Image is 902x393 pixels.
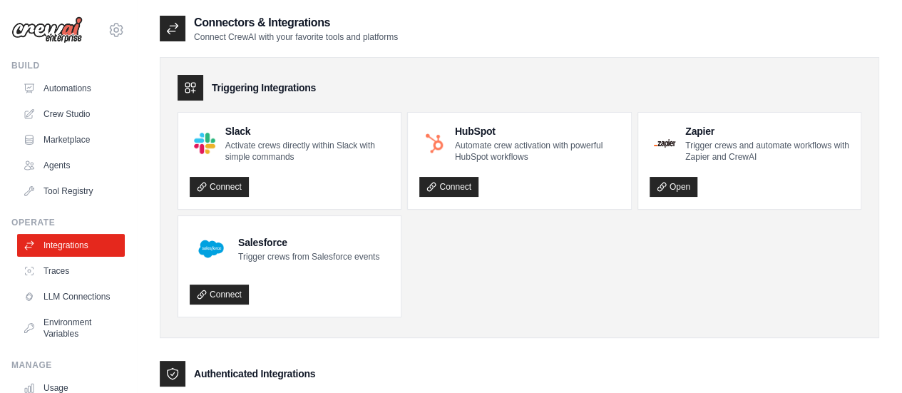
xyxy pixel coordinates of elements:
a: Traces [17,260,125,282]
img: Logo [11,16,83,44]
h2: Connectors & Integrations [194,14,398,31]
h3: Triggering Integrations [212,81,316,95]
h4: Salesforce [238,235,379,250]
a: Marketplace [17,128,125,151]
a: Environment Variables [17,311,125,345]
p: Automate crew activation with powerful HubSpot workflows [455,140,620,163]
a: Integrations [17,234,125,257]
a: Agents [17,154,125,177]
h3: Authenticated Integrations [194,367,315,381]
h4: HubSpot [455,124,620,138]
a: LLM Connections [17,285,125,308]
img: Slack Logo [194,133,215,154]
a: Connect [190,177,249,197]
div: Manage [11,359,125,371]
img: Salesforce Logo [194,232,228,266]
p: Trigger crews and automate workflows with Zapier and CrewAI [685,140,849,163]
img: Zapier Logo [654,139,675,148]
a: Crew Studio [17,103,125,126]
img: HubSpot Logo [424,133,444,153]
div: Build [11,60,125,71]
div: Operate [11,217,125,228]
a: Automations [17,77,125,100]
p: Trigger crews from Salesforce events [238,251,379,262]
a: Connect [419,177,478,197]
p: Activate crews directly within Slack with simple commands [225,140,390,163]
a: Tool Registry [17,180,125,203]
h4: Slack [225,124,390,138]
a: Open [650,177,697,197]
p: Connect CrewAI with your favorite tools and platforms [194,31,398,43]
h4: Zapier [685,124,849,138]
a: Connect [190,285,249,305]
